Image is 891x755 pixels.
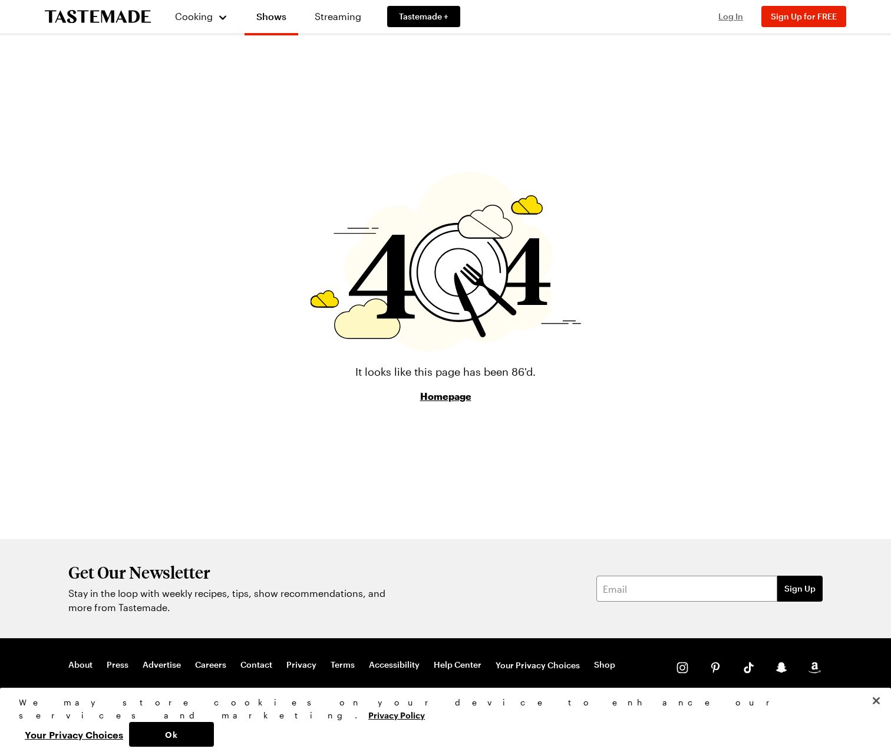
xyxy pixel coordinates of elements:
button: Cooking [174,2,228,31]
button: Ok [129,722,214,747]
button: Your Privacy Choices [19,722,129,747]
button: Your Privacy Choices [496,659,580,671]
img: 404 [311,172,581,352]
a: About [68,659,93,671]
a: Shows [245,2,298,35]
p: Stay in the loop with weekly recipes, tips, show recommendations, and more from Tastemade. [68,586,392,615]
input: Email [596,576,777,602]
a: Help Center [434,659,481,671]
div: We may store cookies on your device to enhance our services and marketing. [19,696,862,722]
h2: Get Our Newsletter [68,563,392,582]
a: Tastemade + [387,6,460,27]
button: Log In [707,11,754,22]
a: Shop [594,659,615,671]
span: Sign Up for FREE [771,11,837,21]
nav: Footer [68,659,615,671]
a: Advertise [143,659,181,671]
button: Close [863,688,889,714]
a: Accessibility [369,659,420,671]
p: It looks like this page has been 86'd. [355,363,536,380]
a: More information about your privacy, opens in a new tab [368,709,425,720]
div: Privacy [19,696,862,747]
a: Homepage [420,389,471,403]
a: Careers [195,659,226,671]
span: Tastemade + [399,11,448,22]
a: Terms [331,659,355,671]
a: Press [107,659,128,671]
a: To Tastemade Home Page [45,10,151,24]
button: Sign Up for FREE [761,6,846,27]
span: Sign Up [784,583,816,595]
span: Log In [718,11,743,21]
a: Privacy [286,659,316,671]
button: Sign Up [777,576,823,602]
span: Cooking [175,11,213,22]
a: Contact [240,659,272,671]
